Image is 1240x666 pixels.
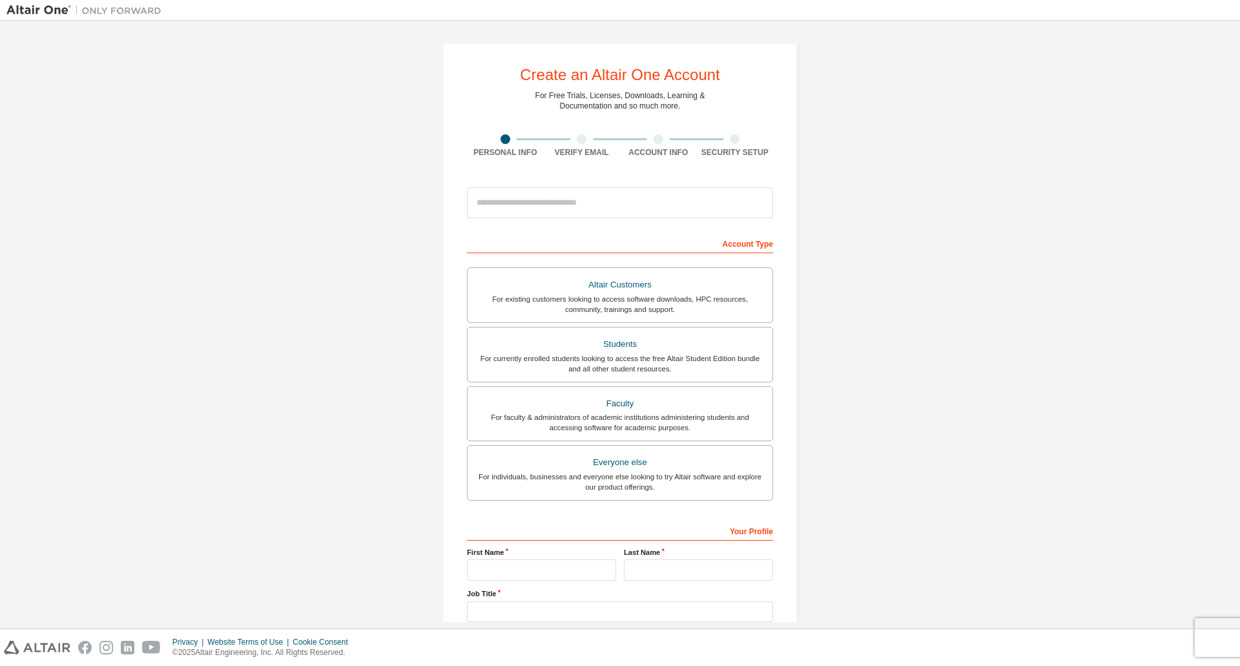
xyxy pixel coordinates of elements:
div: Security Setup [697,147,774,158]
div: Verify Email [544,147,621,158]
img: Altair One [6,4,168,17]
img: youtube.svg [142,641,161,654]
div: Your Profile [467,520,773,541]
div: For faculty & administrators of academic institutions administering students and accessing softwa... [475,412,765,433]
div: Everyone else [475,453,765,472]
div: For individuals, businesses and everyone else looking to try Altair software and explore our prod... [475,472,765,492]
label: First Name [467,547,616,557]
div: Privacy [172,637,207,647]
img: altair_logo.svg [4,641,70,654]
label: Job Title [467,588,773,599]
label: Last Name [624,547,773,557]
div: Personal Info [467,147,544,158]
div: Create an Altair One Account [520,67,720,83]
img: linkedin.svg [121,641,134,654]
p: © 2025 Altair Engineering, Inc. All Rights Reserved. [172,647,356,658]
div: Students [475,335,765,353]
div: Cookie Consent [293,637,355,647]
div: Altair Customers [475,276,765,294]
div: Website Terms of Use [207,637,293,647]
img: instagram.svg [99,641,113,654]
div: For existing customers looking to access software downloads, HPC resources, community, trainings ... [475,294,765,315]
div: Faculty [475,395,765,413]
div: Account Type [467,233,773,253]
div: For currently enrolled students looking to access the free Altair Student Edition bundle and all ... [475,353,765,374]
img: facebook.svg [78,641,92,654]
div: For Free Trials, Licenses, Downloads, Learning & Documentation and so much more. [535,90,705,111]
div: Account Info [620,147,697,158]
